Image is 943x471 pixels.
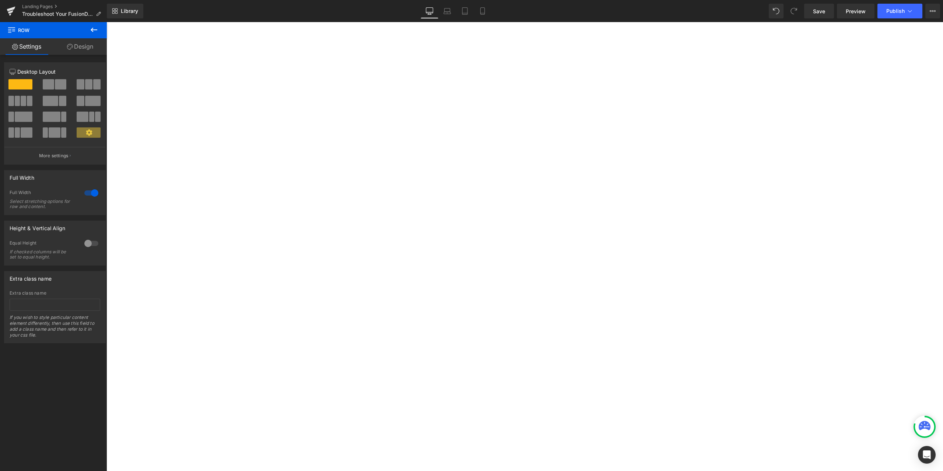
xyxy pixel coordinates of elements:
[10,171,34,181] div: Full Width
[474,4,491,18] a: Mobile
[10,249,76,260] div: If checked columns will be set to equal height.
[886,8,905,14] span: Publish
[39,152,69,159] p: More settings
[769,4,784,18] button: Undo
[4,147,105,164] button: More settings
[786,4,801,18] button: Redo
[22,4,107,10] a: Landing Pages
[846,7,866,15] span: Preview
[438,4,456,18] a: Laptop
[10,199,76,209] div: Select stretching options for row and content.
[837,4,874,18] a: Preview
[813,7,825,15] span: Save
[10,271,52,282] div: Extra class name
[10,291,100,296] div: Extra class name
[877,4,922,18] button: Publish
[421,4,438,18] a: Desktop
[10,240,77,248] div: Equal Height
[22,11,93,17] span: Troubleshoot Your FusionDock Max 2
[107,4,143,18] a: New Library
[10,190,77,197] div: Full Width
[53,38,107,55] a: Design
[10,314,100,343] div: If you wish to style particular content element differently, then use this field to add a class n...
[918,446,936,464] div: Open Intercom Messenger
[10,68,100,75] p: Desktop Layout
[121,8,138,14] span: Library
[925,4,940,18] button: More
[10,221,65,231] div: Height & Vertical Align
[456,4,474,18] a: Tablet
[7,22,81,38] span: Row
